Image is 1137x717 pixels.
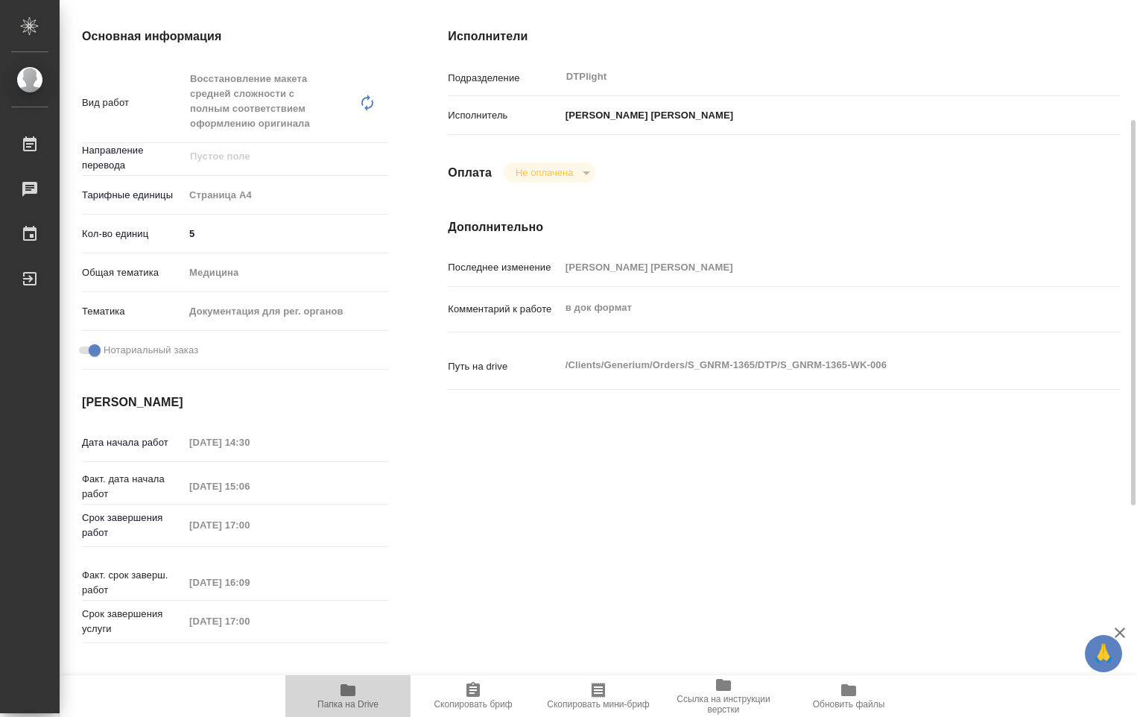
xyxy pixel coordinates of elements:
[82,394,388,411] h4: [PERSON_NAME]
[82,188,184,203] p: Тарифные единицы
[1085,635,1122,672] button: 🙏
[560,295,1065,320] textarea: в док формат
[184,610,314,632] input: Пустое поле
[184,476,314,497] input: Пустое поле
[82,304,184,319] p: Тематика
[448,359,560,374] p: Путь на drive
[184,432,314,453] input: Пустое поле
[411,675,536,717] button: Скопировать бриф
[184,183,388,208] div: Страница А4
[448,218,1121,236] h4: Дополнительно
[82,472,184,502] p: Факт. дата начала работ
[670,694,777,715] span: Ссылка на инструкции верстки
[82,568,184,598] p: Факт. срок заверш. работ
[82,227,184,241] p: Кол-во единиц
[285,675,411,717] button: Папка на Drive
[448,108,560,123] p: Исполнитель
[82,28,388,45] h4: Основная информация
[317,699,379,710] span: Папка на Drive
[82,95,184,110] p: Вид работ
[189,148,353,165] input: Пустое поле
[82,435,184,450] p: Дата начала работ
[82,511,184,540] p: Срок завершения работ
[184,260,388,285] div: Медицина
[448,260,560,275] p: Последнее изменение
[560,353,1065,378] textarea: /Clients/Generium/Orders/S_GNRM-1365/DTP/S_GNRM-1365-WK-006
[448,164,492,182] h4: Оплата
[184,572,314,593] input: Пустое поле
[560,256,1065,278] input: Пустое поле
[560,108,734,123] p: [PERSON_NAME] [PERSON_NAME]
[547,699,649,710] span: Скопировать мини-бриф
[448,71,560,86] p: Подразделение
[184,223,388,244] input: ✎ Введи что-нибудь
[504,162,595,183] div: Не оплачена
[511,166,577,179] button: Не оплачена
[184,514,314,536] input: Пустое поле
[661,675,786,717] button: Ссылка на инструкции верстки
[104,343,198,358] span: Нотариальный заказ
[82,265,184,280] p: Общая тематика
[448,28,1121,45] h4: Исполнители
[82,143,184,173] p: Направление перевода
[184,299,388,324] div: Документация для рег. органов
[82,607,184,637] p: Срок завершения услуги
[1091,638,1116,669] span: 🙏
[448,302,560,317] p: Комментарий к работе
[536,675,661,717] button: Скопировать мини-бриф
[434,699,512,710] span: Скопировать бриф
[786,675,911,717] button: Обновить файлы
[813,699,885,710] span: Обновить файлы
